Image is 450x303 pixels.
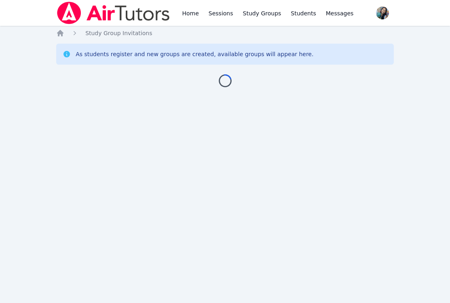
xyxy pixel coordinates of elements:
[56,2,171,24] img: Air Tutors
[85,30,152,36] span: Study Group Invitations
[56,29,394,37] nav: Breadcrumb
[76,50,313,58] div: As students register and new groups are created, available groups will appear here.
[85,29,152,37] a: Study Group Invitations
[326,9,354,17] span: Messages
